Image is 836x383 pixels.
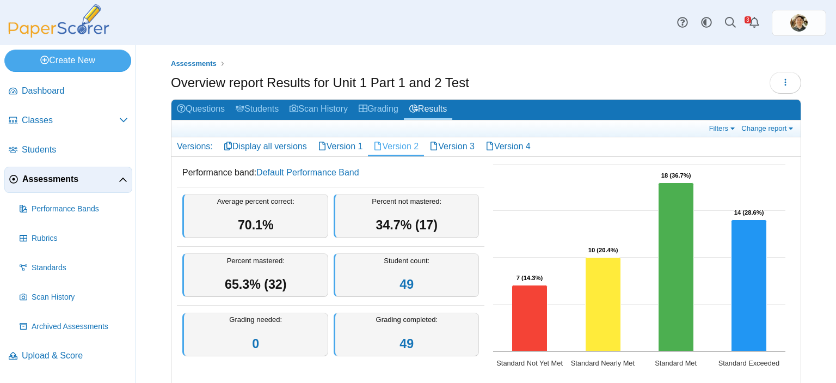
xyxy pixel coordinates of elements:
path: Standard Met, 18. Overall Assessment Performance. [659,183,694,351]
img: PaperScorer [4,4,113,38]
a: Students [4,137,132,163]
a: Version 3 [424,137,480,156]
span: Assessments [171,59,217,68]
text: 14 (28.6%) [734,209,764,216]
span: Archived Assessments [32,321,128,332]
a: Version 1 [312,137,368,156]
a: Rubrics [15,226,132,252]
div: Versions: [171,137,218,156]
span: 65.3% (32) [225,277,286,291]
a: Change report [739,124,798,133]
a: 49 [399,337,414,351]
text: Standard Not Yet Met [496,359,563,367]
div: Percent not mastered: [334,194,480,238]
a: Alerts [742,11,766,35]
a: Dashboard [4,78,132,105]
div: Grading completed: [334,313,480,357]
div: Grading needed: [182,313,328,357]
span: 34.7% (17) [376,218,438,232]
span: Classes [22,114,119,126]
a: ps.sHInGLeV98SUTXet [772,10,826,36]
dd: Performance band: [177,159,484,187]
path: Standard Exceeded, 14. Overall Assessment Performance. [731,220,767,351]
path: Standard Not Yet Met, 7. Overall Assessment Performance. [512,285,548,351]
span: 70.1% [238,218,274,232]
text: Standard Met [655,359,697,367]
div: Chart. Highcharts interactive chart. [488,159,795,376]
a: Questions [171,100,230,120]
span: Dashboard [22,85,128,97]
text: 18 (36.7%) [661,172,691,179]
path: Standard Nearly Met, 10. Overall Assessment Performance. [586,257,621,351]
div: Percent mastered: [182,253,328,297]
span: Michael Wright [790,14,808,32]
a: 49 [399,277,414,291]
a: Default Performance Band [256,168,359,177]
a: Create New [4,50,131,71]
h1: Overview report Results for Unit 1 Part 1 and 2 Test [171,74,469,92]
text: 7 (14.3%) [517,275,543,281]
a: Assessments [168,57,219,71]
a: Scan History [15,284,132,311]
a: Archived Assessments [15,314,132,340]
span: Upload & Score [22,350,128,362]
div: Average percent correct: [182,194,328,238]
span: Scan History [32,292,128,303]
a: 0 [252,337,259,351]
img: ps.sHInGLeV98SUTXet [790,14,808,32]
span: Students [22,144,128,156]
svg: Interactive chart [488,159,791,376]
text: 10 (20.4%) [588,247,618,253]
a: Version 2 [368,137,424,156]
a: Standards [15,255,132,281]
span: Rubrics [32,233,128,244]
a: Assessments [4,167,132,193]
span: Standards [32,263,128,273]
text: Standard Exceeded [718,359,779,367]
a: Grading [353,100,404,120]
div: Student count: [334,253,480,297]
a: Display all versions [218,137,312,156]
a: Version 4 [480,137,536,156]
a: Upload & Score [4,343,132,369]
a: Filters [706,124,740,133]
a: Scan History [284,100,353,120]
span: Assessments [22,173,119,185]
a: Results [404,100,452,120]
text: Standard Nearly Met [571,359,635,367]
span: Performance Bands [32,204,128,215]
a: Performance Bands [15,196,132,222]
a: Students [230,100,284,120]
a: PaperScorer [4,30,113,39]
a: Classes [4,108,132,134]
